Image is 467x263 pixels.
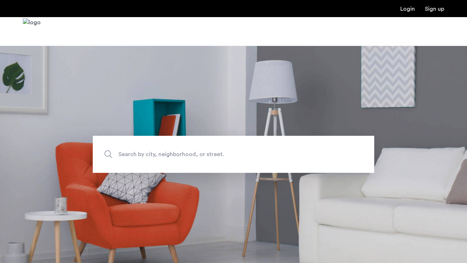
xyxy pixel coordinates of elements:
[93,136,374,173] input: Apartment Search
[118,150,315,159] span: Search by city, neighborhood, or street.
[400,6,415,12] a: Login
[425,6,444,12] a: Registration
[23,18,41,45] a: Cazamio Logo
[23,18,41,45] img: logo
